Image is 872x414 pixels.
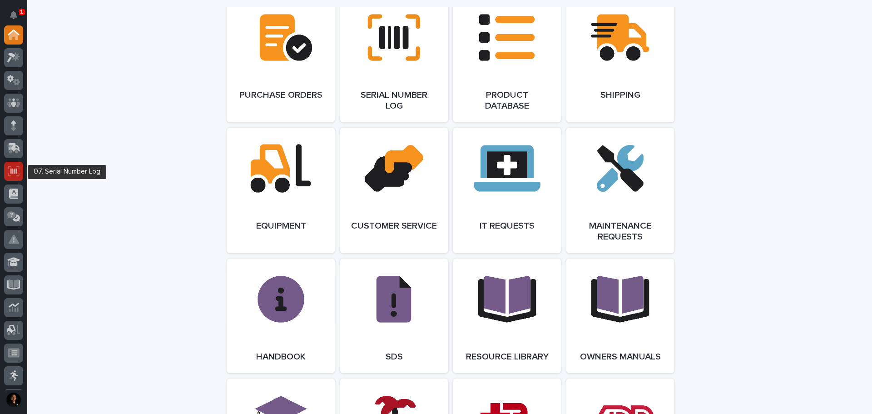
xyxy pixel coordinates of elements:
a: Handbook [227,259,335,373]
a: Customer Service [340,128,448,253]
div: Notifications1 [11,11,23,25]
a: Maintenance Requests [566,128,674,253]
a: IT Requests [453,128,561,253]
a: Owners Manuals [566,259,674,373]
a: Equipment [227,128,335,253]
button: users-avatar [4,390,23,409]
button: Notifications [4,5,23,25]
a: Resource Library [453,259,561,373]
a: SDS [340,259,448,373]
p: 1 [20,9,23,15]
